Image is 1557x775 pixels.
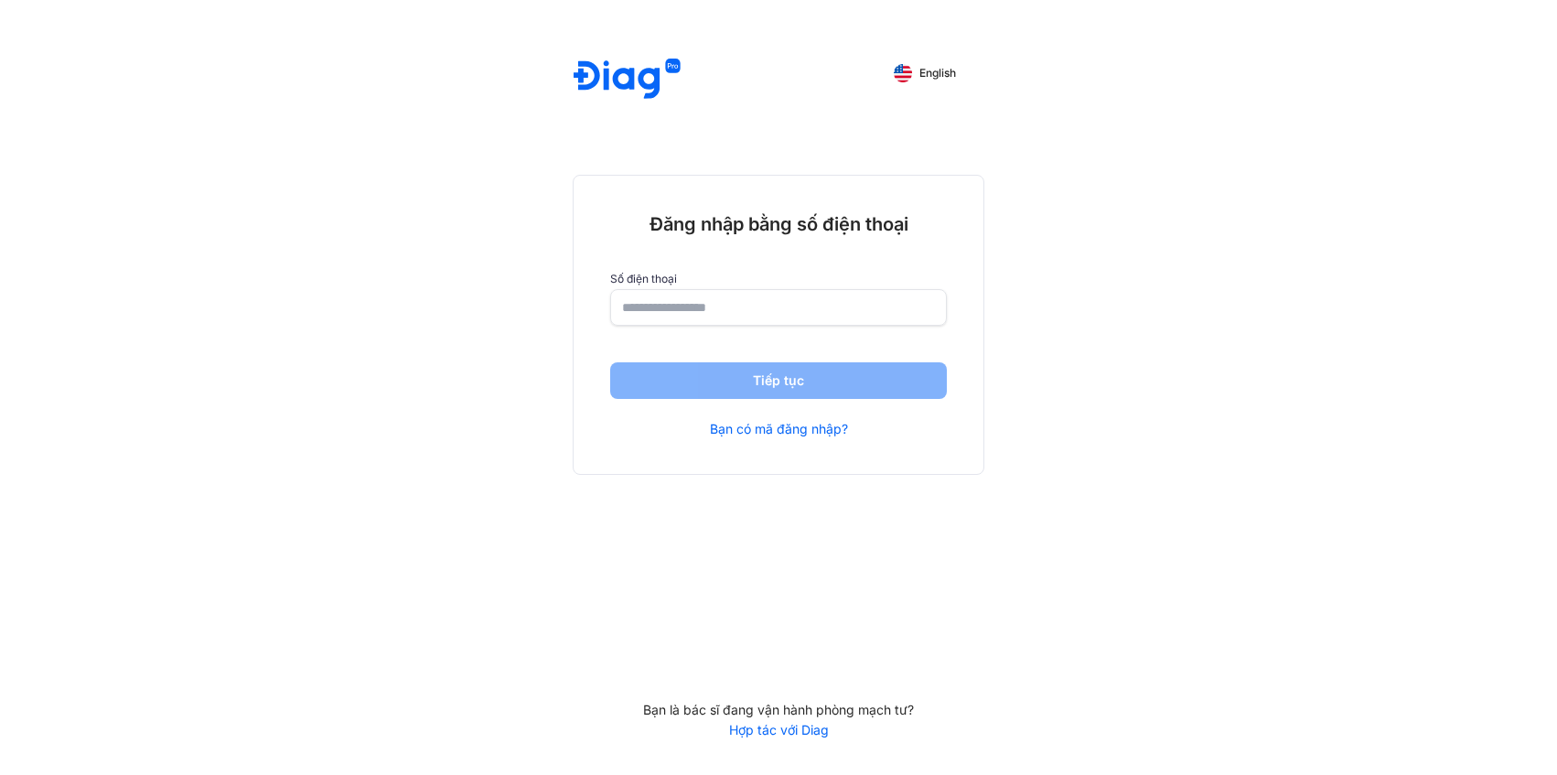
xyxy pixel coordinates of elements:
[919,67,956,80] span: English
[573,722,984,738] a: Hợp tác với Diag
[881,59,969,88] button: English
[574,59,681,102] img: logo
[610,273,947,285] label: Số điện thoại
[573,702,984,718] div: Bạn là bác sĩ đang vận hành phòng mạch tư?
[894,64,912,82] img: English
[610,362,947,399] button: Tiếp tục
[610,212,947,236] div: Đăng nhập bằng số điện thoại
[710,421,848,437] a: Bạn có mã đăng nhập?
